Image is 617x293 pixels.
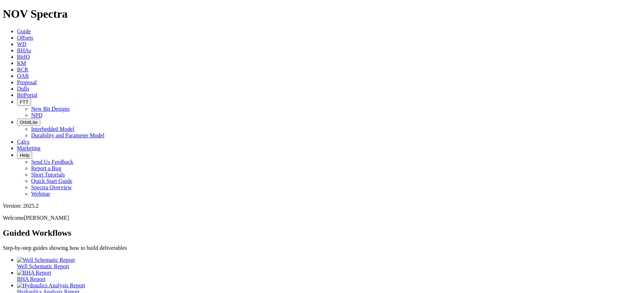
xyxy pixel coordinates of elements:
img: Hydraulics Analysis Report [17,282,85,289]
a: Spectra Overview [31,184,72,190]
a: NPD [31,112,42,118]
a: BitIQ [17,54,30,60]
a: BitPortal [17,92,37,98]
a: KM [17,60,26,66]
a: Guide [17,28,31,34]
a: Durability and Parameter Model [31,132,105,138]
a: New Bit Designs [31,106,70,112]
a: Offsets [17,35,33,41]
a: BCR [17,67,28,73]
h1: NOV Spectra [3,7,614,21]
span: BHA Report [17,276,45,282]
a: Short Tutorials [31,172,65,178]
img: BHA Report [17,270,51,276]
img: Well Schematic Report [17,257,75,263]
a: OAR [17,73,29,79]
a: Proposal [17,79,37,85]
a: Marketing [17,145,41,151]
span: OrbitLite [20,120,37,125]
a: Report a Bug [31,165,61,171]
a: BHA Report BHA Report [17,270,614,282]
button: Help [17,151,32,159]
a: Quick Start Guide [31,178,72,184]
a: BHAs [17,47,31,53]
a: WD [17,41,27,47]
a: Interbedded Model [31,126,74,132]
button: FTT [17,98,31,106]
a: Webinar [31,191,50,197]
a: Calcs [17,139,30,145]
p: Step-by-step guides showing how to build deliverables [3,245,614,251]
div: Version: 2025.2 [3,203,614,209]
a: Dulls [17,86,29,92]
button: OrbitLite [17,119,40,126]
a: Send Us Feedback [31,159,73,165]
span: FTT [20,99,28,105]
span: Well Schematic Report [17,263,69,269]
h2: Guided Workflows [3,228,614,238]
span: [PERSON_NAME] [24,215,69,221]
a: Well Schematic Report Well Schematic Report [17,257,614,269]
span: Help [20,153,29,158]
p: Welcome [3,215,614,221]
